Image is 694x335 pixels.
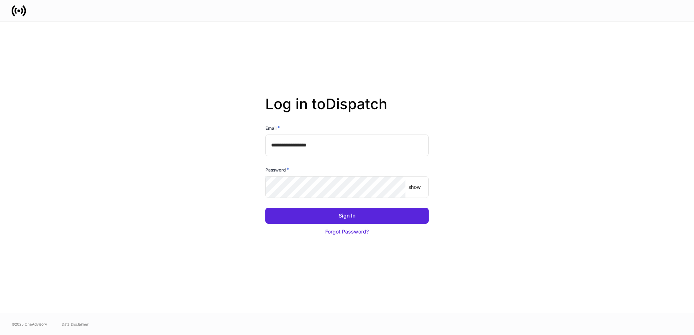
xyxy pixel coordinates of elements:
button: Forgot Password? [265,224,429,240]
button: Sign In [265,208,429,224]
a: Data Disclaimer [62,321,89,327]
span: © 2025 OneAdvisory [12,321,47,327]
div: Sign In [339,212,355,219]
h2: Log in to Dispatch [265,95,429,124]
h6: Password [265,166,289,173]
p: show [408,183,421,191]
h6: Email [265,124,280,132]
div: Forgot Password? [325,228,369,235]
